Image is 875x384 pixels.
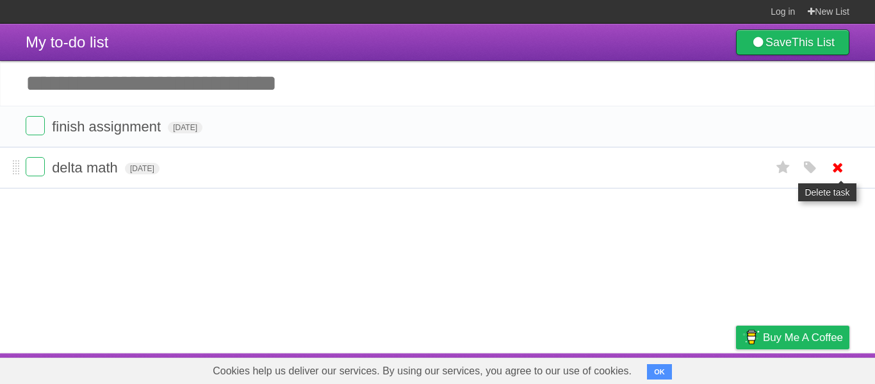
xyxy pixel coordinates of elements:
[792,36,835,49] b: This List
[200,358,644,384] span: Cookies help us deliver our services. By using our services, you agree to our use of cookies.
[26,157,45,176] label: Done
[647,364,672,380] button: OK
[769,356,849,381] a: Suggest a feature
[719,356,753,381] a: Privacy
[676,356,704,381] a: Terms
[26,116,45,135] label: Done
[52,119,164,135] span: finish assignment
[742,326,760,348] img: Buy me a coffee
[763,326,843,349] span: Buy me a coffee
[736,29,849,55] a: SaveThis List
[736,326,849,349] a: Buy me a coffee
[125,163,159,174] span: [DATE]
[168,122,202,133] span: [DATE]
[26,33,108,51] span: My to-do list
[608,356,660,381] a: Developers
[771,157,796,178] label: Star task
[566,356,593,381] a: About
[52,160,121,176] span: delta math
